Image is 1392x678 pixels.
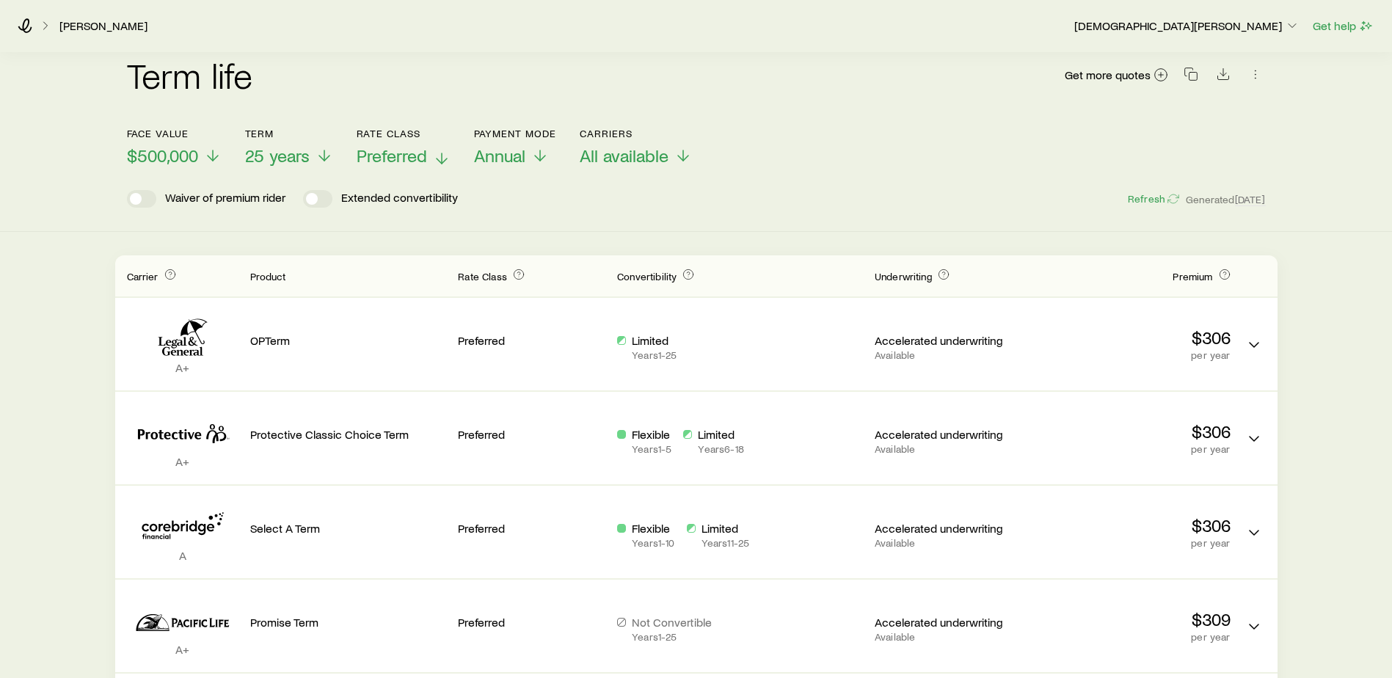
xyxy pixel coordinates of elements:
button: Term25 years [245,128,333,167]
a: Get more quotes [1064,67,1169,84]
span: Convertibility [617,270,677,282]
p: Preferred [458,615,605,630]
p: Limited [632,333,677,348]
p: Years 11 - 25 [702,537,750,549]
p: Not Convertible [632,615,712,630]
p: Limited [702,521,750,536]
p: Waiver of premium rider [165,190,285,208]
p: Available [875,349,1022,361]
p: Years 1 - 25 [632,349,677,361]
p: Rate Class [357,128,451,139]
p: Accelerated underwriting [875,615,1022,630]
p: Years 6 - 18 [698,443,743,455]
span: $500,000 [127,145,198,166]
p: $306 [1034,327,1231,348]
p: per year [1034,631,1231,643]
button: [DEMOGRAPHIC_DATA][PERSON_NAME] [1074,18,1300,35]
p: $306 [1034,421,1231,442]
p: A+ [127,642,238,657]
span: Product [250,270,286,282]
p: Available [875,443,1022,455]
p: A+ [127,454,238,469]
span: [DATE] [1235,193,1266,206]
p: Term [245,128,333,139]
p: Promise Term [250,615,447,630]
p: Face value [127,128,222,139]
p: Years 1 - 5 [632,443,671,455]
p: $309 [1034,609,1231,630]
p: [DEMOGRAPHIC_DATA][PERSON_NAME] [1074,18,1300,33]
span: Get more quotes [1065,69,1151,81]
span: Rate Class [458,270,507,282]
button: Rate ClassPreferred [357,128,451,167]
p: Preferred [458,427,605,442]
p: OPTerm [250,333,447,348]
p: Accelerated underwriting [875,521,1022,536]
span: Generated [1186,193,1265,206]
button: CarriersAll available [580,128,692,167]
p: per year [1034,537,1231,549]
p: Available [875,537,1022,549]
button: Get help [1312,18,1374,34]
p: $306 [1034,515,1231,536]
span: All available [580,145,668,166]
span: 25 years [245,145,310,166]
p: Payment Mode [474,128,557,139]
p: A+ [127,360,238,375]
p: Extended convertibility [341,190,458,208]
span: Underwriting [875,270,932,282]
p: Limited [698,427,743,442]
a: Download CSV [1213,70,1234,84]
h2: Term life [127,57,253,92]
button: Refresh [1127,192,1180,206]
p: Years 1 - 10 [632,537,674,549]
span: Annual [474,145,525,166]
p: per year [1034,443,1231,455]
button: Face value$500,000 [127,128,222,167]
a: [PERSON_NAME] [59,19,148,33]
p: Preferred [458,333,605,348]
p: A [127,548,238,563]
p: per year [1034,349,1231,361]
p: Accelerated underwriting [875,427,1022,442]
p: Flexible [632,427,671,442]
p: Years 1 - 25 [632,631,712,643]
p: Preferred [458,521,605,536]
span: Preferred [357,145,427,166]
p: Available [875,631,1022,643]
p: Protective Classic Choice Term [250,427,447,442]
p: Flexible [632,521,674,536]
p: Accelerated underwriting [875,333,1022,348]
span: Carrier [127,270,158,282]
p: Carriers [580,128,692,139]
span: Premium [1173,270,1212,282]
p: Select A Term [250,521,447,536]
button: Payment ModeAnnual [474,128,557,167]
